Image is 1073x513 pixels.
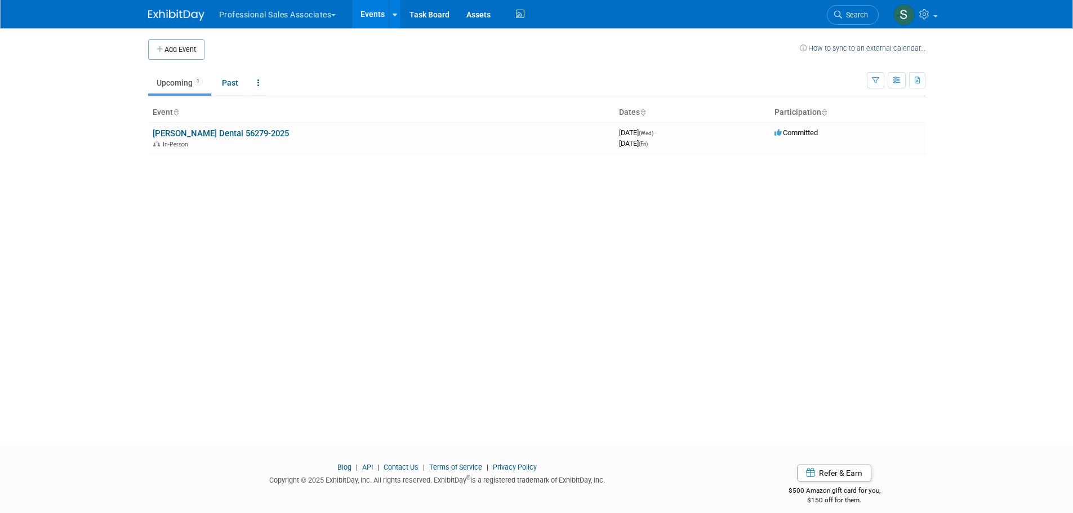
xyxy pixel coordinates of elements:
[148,103,615,122] th: Event
[743,496,925,505] div: $150 off for them.
[800,44,925,52] a: How to sync to an external calendar...
[639,141,648,147] span: (Fri)
[619,128,657,137] span: [DATE]
[655,128,657,137] span: -
[362,463,373,471] a: API
[148,39,204,60] button: Add Event
[148,472,727,485] div: Copyright © 2025 ExhibitDay, Inc. All rights reserved. ExhibitDay is a registered trademark of Ex...
[163,141,192,148] span: In-Person
[639,130,653,136] span: (Wed)
[466,475,470,481] sup: ®
[375,463,382,471] span: |
[743,479,925,505] div: $500 Amazon gift card for you,
[153,141,160,146] img: In-Person Event
[893,4,915,25] img: Sam Murphy
[148,10,204,21] img: ExhibitDay
[619,139,648,148] span: [DATE]
[615,103,770,122] th: Dates
[193,77,203,86] span: 1
[484,463,491,471] span: |
[173,108,179,117] a: Sort by Event Name
[493,463,537,471] a: Privacy Policy
[153,128,289,139] a: [PERSON_NAME] Dental 56279-2025
[774,128,818,137] span: Committed
[353,463,360,471] span: |
[429,463,482,471] a: Terms of Service
[213,72,247,93] a: Past
[842,11,868,19] span: Search
[384,463,418,471] a: Contact Us
[770,103,925,122] th: Participation
[148,72,211,93] a: Upcoming1
[640,108,645,117] a: Sort by Start Date
[797,465,871,481] a: Refer & Earn
[827,5,879,25] a: Search
[821,108,827,117] a: Sort by Participation Type
[420,463,428,471] span: |
[337,463,351,471] a: Blog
